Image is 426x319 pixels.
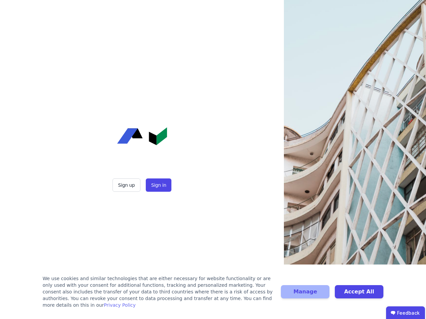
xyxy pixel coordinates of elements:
button: Manage [281,285,329,298]
button: Sign up [112,178,140,192]
button: Accept All [335,285,383,298]
a: Privacy Policy [104,302,135,308]
div: We use cookies and similar technologies that are either necessary for website functionality or ar... [43,275,273,308]
button: Sign in [146,178,171,192]
img: Concular [117,127,167,145]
